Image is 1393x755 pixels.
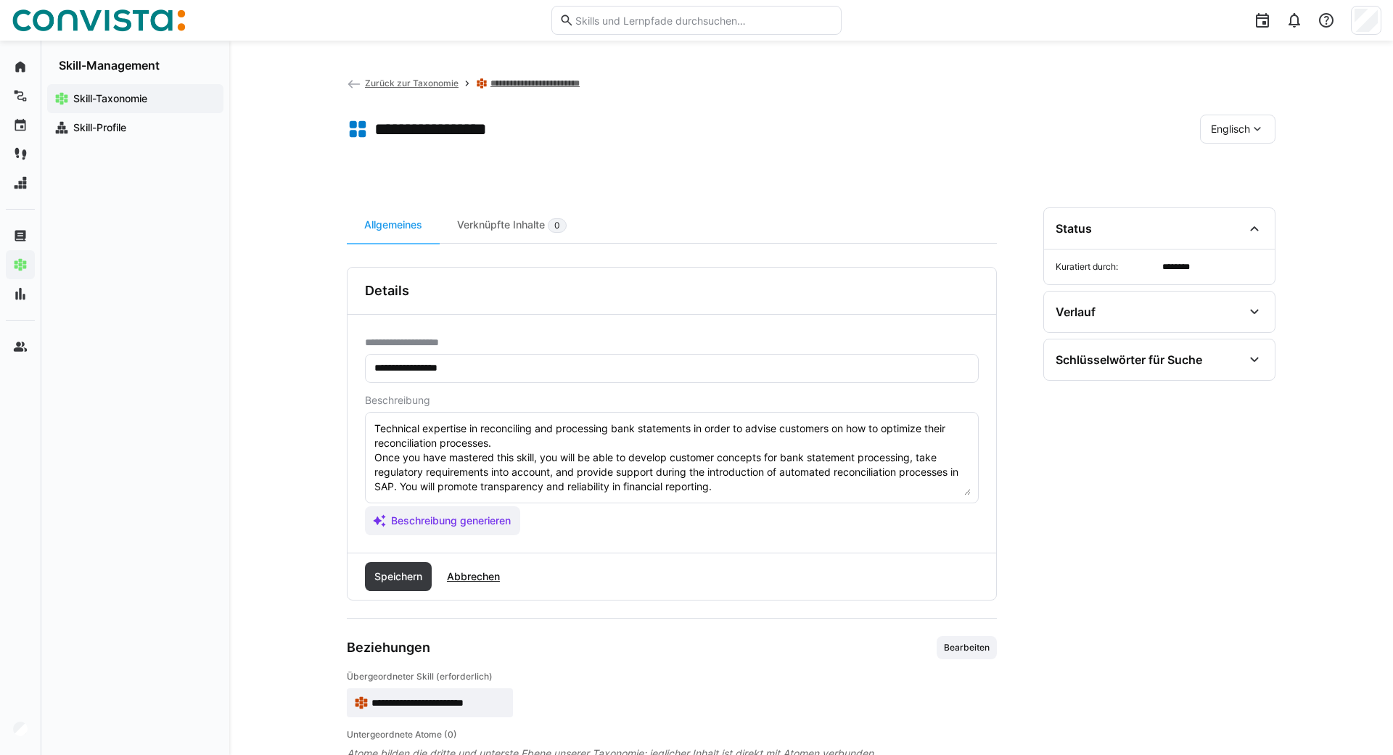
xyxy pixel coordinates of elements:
[440,207,584,243] div: Verknüpfte Inhalte
[554,220,560,231] span: 0
[372,569,424,584] span: Speichern
[1056,305,1096,319] div: Verlauf
[365,562,432,591] button: Speichern
[437,562,509,591] button: Abbrechen
[389,513,513,528] span: Beschreibung generieren
[347,729,997,740] h4: Untergeordnete Atome (0)
[365,395,430,406] span: Beschreibung
[1056,261,1156,273] span: Kuratiert durch:
[1056,352,1202,367] div: Schlüsselwörter für Suche
[347,78,459,88] a: Zurück zur Taxonomie
[365,78,459,88] span: Zurück zur Taxonomie
[347,640,430,656] h3: Beziehungen
[1056,221,1092,236] div: Status
[347,671,997,682] h4: Übergeordneter Skill (erforderlich)
[365,283,409,299] h3: Details
[365,506,520,535] button: Beschreibung generieren
[347,207,440,243] div: Allgemeines
[937,636,997,659] button: Bearbeiten
[445,569,502,584] span: Abbrechen
[942,642,991,653] span: Bearbeiten
[574,14,834,27] input: Skills und Lernpfade durchsuchen…
[1211,122,1250,136] span: Englisch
